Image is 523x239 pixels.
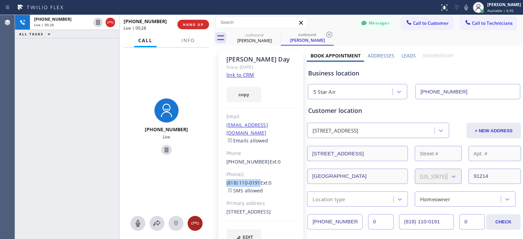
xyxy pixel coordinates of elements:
button: Hold Customer [161,145,172,155]
div: Phone2 [226,171,296,178]
button: CHECK [486,214,521,230]
input: Search [216,17,307,28]
div: outbound [229,32,280,37]
input: Ext. [368,214,394,229]
button: Hold Customer [93,18,103,27]
button: copy [226,87,261,102]
a: [PHONE_NUMBER] [226,158,270,165]
input: SMS allowed [228,188,232,192]
div: [STREET_ADDRESS] [313,127,358,135]
button: Call to Customer [401,17,453,30]
button: Messages [357,17,394,30]
span: Call [138,37,153,44]
div: Customer location [308,106,520,115]
div: [PERSON_NAME] [282,37,333,43]
button: Call to Technicians [460,17,516,30]
div: Since: [DATE] [226,63,296,71]
div: [PERSON_NAME] [487,2,521,7]
button: Info [177,34,199,47]
button: + NEW ADDRESS [466,123,521,138]
label: Emails allowed [226,137,268,144]
span: ALL TASKS [19,32,44,36]
span: [PHONE_NUMBER] [34,16,72,22]
div: Phone [226,150,296,157]
input: Phone Number 2 [399,214,454,229]
div: 5 Star Air [313,88,336,96]
input: Phone Number [415,84,520,99]
input: Apt. # [469,146,521,161]
span: Call to Technicians [472,20,512,26]
button: Open dialpad [169,216,184,231]
label: Membership [423,52,454,59]
div: [PERSON_NAME] Day [226,55,296,63]
div: [STREET_ADDRESS] [226,208,296,216]
input: Emails allowed [228,138,232,142]
span: Live [163,134,170,140]
input: Address [307,146,408,161]
div: Email [226,113,296,121]
div: Adrian Day [229,30,280,46]
span: Available | 6:35 [487,8,513,13]
span: Info [181,37,195,44]
label: Leads [401,52,416,59]
button: Mute [461,3,471,12]
input: ZIP [469,169,521,184]
button: Open directory [149,216,164,231]
span: [PHONE_NUMBER] [124,18,167,24]
button: Hang up [106,18,115,27]
div: outbound [282,32,333,37]
div: Location type [313,195,345,203]
input: City [307,169,408,184]
span: Live | 00:28 [34,22,54,27]
label: Addresses [368,52,394,59]
a: link to CRM [226,71,254,78]
span: HANG UP [183,22,204,27]
div: [PERSON_NAME] [229,37,280,44]
label: SMS allowed [226,187,263,194]
input: Phone Number [307,214,363,229]
input: Ext. 2 [459,214,485,229]
button: Hang up [188,216,203,231]
span: Ext: 0 [270,158,281,165]
button: ALL TASKS [15,30,57,38]
div: Adrian Day [282,30,333,45]
div: Homeowner [420,195,450,203]
div: Primary address [226,200,296,207]
div: Business location [308,69,520,78]
a: (818) 110-0191 [226,180,260,186]
a: [EMAIL_ADDRESS][DOMAIN_NAME] [226,122,268,136]
button: Mute [130,216,145,231]
input: Street # [415,146,462,161]
span: Live | 00:28 [124,25,146,31]
span: Call to Customer [413,20,449,26]
button: HANG UP [177,20,209,29]
span: Ext: 0 [260,180,272,186]
button: Call [134,34,157,47]
label: Book Appointment [311,52,361,59]
span: [PHONE_NUMBER] [145,126,188,133]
